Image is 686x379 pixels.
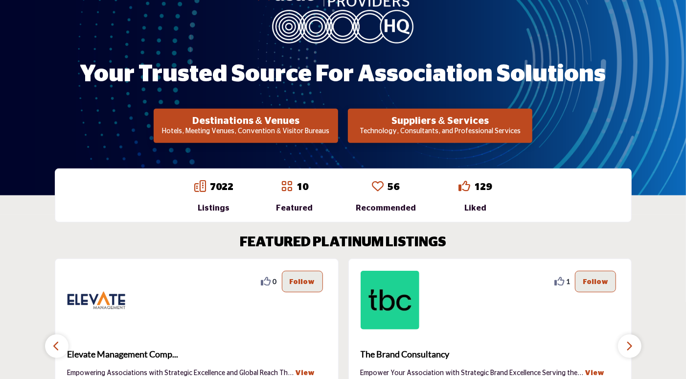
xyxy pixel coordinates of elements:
p: Follow [583,276,608,287]
div: Recommended [356,202,416,214]
a: Go to Featured [281,180,293,194]
a: The Brand Consultancy [361,341,620,368]
a: 7022 [210,182,233,192]
span: ... [288,370,294,377]
a: 56 [388,182,399,192]
h2: Destinations & Venues [157,115,335,127]
button: Suppliers & Services Technology, Consultants, and Professional Services [348,109,532,143]
p: Technology, Consultants, and Professional Services [351,127,529,137]
span: ... [578,370,584,377]
div: Featured [276,202,313,214]
p: Follow [290,276,315,287]
img: The Brand Consultancy [361,271,419,330]
i: Go to Liked [458,180,470,192]
b: Elevate Management Company [67,341,326,368]
h2: FEATURED PLATINUM LISTINGS [240,235,446,251]
a: 10 [297,182,308,192]
div: Listings [194,202,233,214]
span: 0 [273,276,277,286]
span: 1 [566,276,570,286]
button: Destinations & Venues Hotels, Meeting Venues, Convention & Visitor Bureaus [154,109,338,143]
img: Elevate Management Company [67,271,126,330]
a: Elevate Management Comp... [67,341,326,368]
div: Liked [458,202,492,214]
span: Elevate Management Comp... [67,348,326,361]
a: 129 [474,182,492,192]
a: Go to Recommended [372,180,384,194]
button: Follow [282,271,323,292]
h1: Your Trusted Source for Association Solutions [80,59,606,90]
button: Follow [575,271,616,292]
span: The Brand Consultancy [361,348,620,361]
p: Hotels, Meeting Venues, Convention & Visitor Bureaus [157,127,335,137]
h2: Suppliers & Services [351,115,529,127]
